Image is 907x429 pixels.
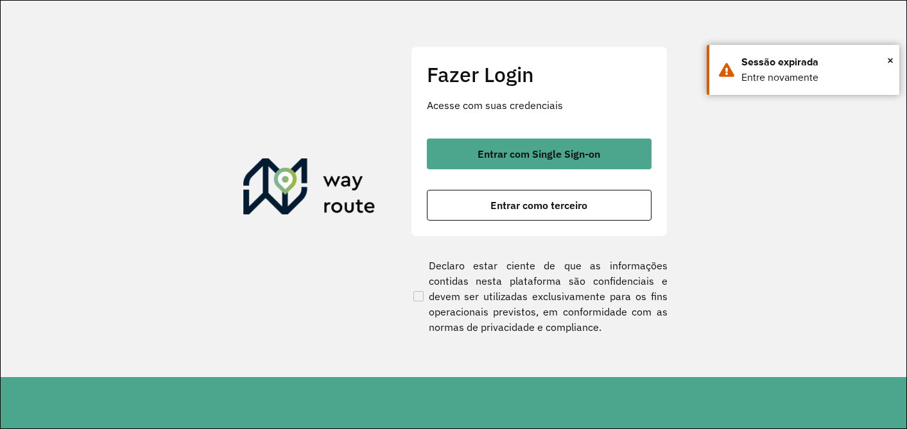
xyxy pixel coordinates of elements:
[741,70,890,85] div: Entre novamente
[411,258,668,335] label: Declaro estar ciente de que as informações contidas nesta plataforma são confidenciais e devem se...
[427,62,652,87] h2: Fazer Login
[741,55,890,70] div: Sessão expirada
[490,200,587,210] span: Entrar como terceiro
[243,158,376,220] img: Roteirizador AmbevTech
[887,51,894,70] span: ×
[427,139,652,169] button: button
[427,190,652,221] button: button
[887,51,894,70] button: Close
[478,149,600,159] span: Entrar com Single Sign-on
[427,97,652,113] p: Acesse com suas credenciais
